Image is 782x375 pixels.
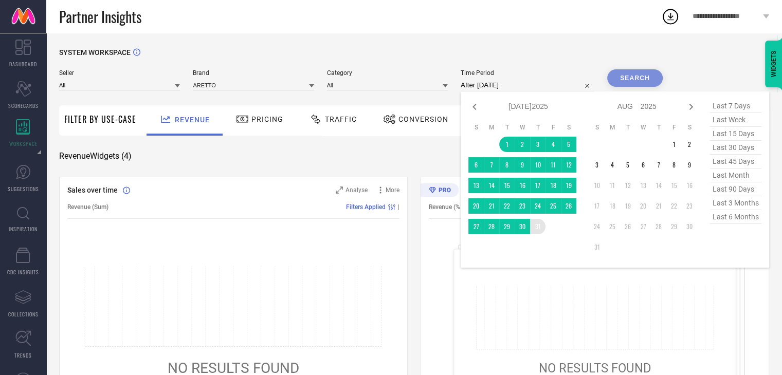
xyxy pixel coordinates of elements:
[59,48,131,57] span: SYSTEM WORKSPACE
[499,178,515,193] td: Tue Jul 15 2025
[398,203,399,211] span: |
[530,219,545,234] td: Thu Jul 31 2025
[530,137,545,152] td: Thu Jul 03 2025
[651,157,666,173] td: Thu Aug 07 2025
[589,157,605,173] td: Sun Aug 03 2025
[710,99,761,113] span: last 7 days
[193,69,314,77] span: Brand
[605,198,620,214] td: Mon Aug 18 2025
[620,123,635,132] th: Tuesday
[14,351,32,359] span: TRENDS
[530,157,545,173] td: Thu Jul 10 2025
[589,239,605,255] td: Sun Aug 31 2025
[651,123,666,132] th: Thursday
[666,178,682,193] td: Fri Aug 15 2025
[461,79,594,91] input: Select time period
[710,155,761,168] span: last 45 days
[398,115,448,123] span: Conversion
[336,186,343,194] svg: Zoom
[635,178,651,193] td: Wed Aug 13 2025
[9,140,38,147] span: WORKSPACE
[605,123,620,132] th: Monday
[499,157,515,173] td: Tue Jul 08 2025
[468,219,484,234] td: Sun Jul 27 2025
[635,157,651,173] td: Wed Aug 06 2025
[515,198,530,214] td: Wed Jul 23 2025
[666,219,682,234] td: Fri Aug 29 2025
[7,268,39,276] span: CDC INSIGHTS
[710,127,761,141] span: last 15 days
[589,178,605,193] td: Sun Aug 10 2025
[635,123,651,132] th: Wednesday
[589,123,605,132] th: Sunday
[515,178,530,193] td: Wed Jul 16 2025
[386,186,399,194] span: More
[484,157,499,173] td: Mon Jul 07 2025
[620,178,635,193] td: Tue Aug 12 2025
[468,178,484,193] td: Sun Jul 13 2025
[499,198,515,214] td: Tue Jul 22 2025
[666,123,682,132] th: Friday
[589,198,605,214] td: Sun Aug 17 2025
[620,219,635,234] td: Tue Aug 26 2025
[484,219,499,234] td: Mon Jul 28 2025
[461,69,594,77] span: Time Period
[530,198,545,214] td: Thu Jul 24 2025
[530,178,545,193] td: Thu Jul 17 2025
[345,186,368,194] span: Analyse
[468,101,481,113] div: Previous month
[175,116,210,124] span: Revenue
[710,113,761,127] span: last week
[666,198,682,214] td: Fri Aug 22 2025
[620,198,635,214] td: Tue Aug 19 2025
[484,123,499,132] th: Monday
[545,178,561,193] td: Fri Jul 18 2025
[8,310,39,318] span: COLLECTIONS
[67,186,118,194] span: Sales over time
[8,102,39,109] span: SCORECARDS
[635,219,651,234] td: Wed Aug 27 2025
[682,123,697,132] th: Saturday
[605,219,620,234] td: Mon Aug 25 2025
[682,137,697,152] td: Sat Aug 02 2025
[545,123,561,132] th: Friday
[515,219,530,234] td: Wed Jul 30 2025
[468,123,484,132] th: Sunday
[605,157,620,173] td: Mon Aug 04 2025
[710,210,761,224] span: last 6 months
[8,185,39,193] span: SUGGESTIONS
[561,137,576,152] td: Sat Jul 05 2025
[561,178,576,193] td: Sat Jul 19 2025
[421,183,459,199] div: Premium
[545,198,561,214] td: Fri Jul 25 2025
[9,225,38,233] span: INSPIRATION
[561,123,576,132] th: Saturday
[468,157,484,173] td: Sun Jul 06 2025
[325,115,357,123] span: Traffic
[59,69,180,77] span: Seller
[484,178,499,193] td: Mon Jul 14 2025
[499,123,515,132] th: Tuesday
[484,198,499,214] td: Mon Jul 21 2025
[561,198,576,214] td: Sat Jul 26 2025
[545,137,561,152] td: Fri Jul 04 2025
[468,198,484,214] td: Sun Jul 20 2025
[9,60,37,68] span: DASHBOARD
[589,219,605,234] td: Sun Aug 24 2025
[635,198,651,214] td: Wed Aug 20 2025
[651,198,666,214] td: Thu Aug 21 2025
[515,137,530,152] td: Wed Jul 02 2025
[515,123,530,132] th: Wednesday
[651,178,666,193] td: Thu Aug 14 2025
[605,178,620,193] td: Mon Aug 11 2025
[499,219,515,234] td: Tue Jul 29 2025
[620,157,635,173] td: Tue Aug 05 2025
[327,69,448,77] span: Category
[666,157,682,173] td: Fri Aug 08 2025
[67,203,108,211] span: Revenue (Sum)
[530,123,545,132] th: Thursday
[661,7,680,26] div: Open download list
[710,182,761,196] span: last 90 days
[666,137,682,152] td: Fri Aug 01 2025
[682,178,697,193] td: Sat Aug 16 2025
